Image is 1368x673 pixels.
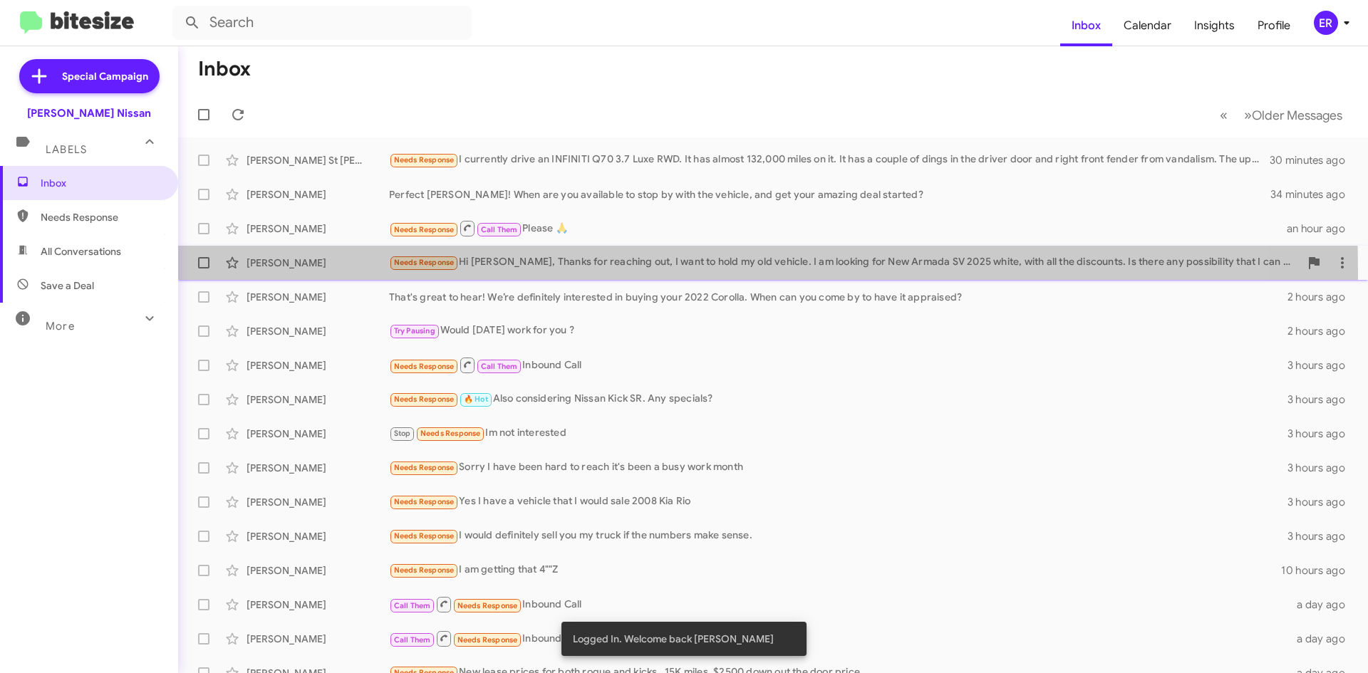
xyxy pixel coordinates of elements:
div: a day ago [1288,632,1357,646]
div: 10 hours ago [1281,563,1357,578]
div: 30 minutes ago [1271,153,1357,167]
div: I would definitely sell you my truck if the numbers make sense. [389,528,1287,544]
span: Needs Response [394,155,455,165]
span: Call Them [394,601,431,610]
span: Special Campaign [62,69,148,83]
span: » [1244,106,1252,124]
span: Stop [394,429,411,438]
a: Profile [1246,5,1302,46]
div: ER [1314,11,1338,35]
span: Needs Response [457,601,518,610]
div: 34 minutes ago [1271,187,1357,202]
a: Insights [1183,5,1246,46]
span: Needs Response [394,531,455,541]
span: Older Messages [1252,108,1342,123]
div: I currently drive an INFINITI Q70 3.7 Luxe RWD. It has almost 132,000 miles on it. It has a coupl... [389,152,1271,168]
button: Next [1235,100,1351,130]
div: [PERSON_NAME] [247,256,389,270]
span: Call Them [394,635,431,645]
div: [PERSON_NAME] [247,632,389,646]
h1: Inbox [198,58,251,80]
span: Call Them [481,362,518,371]
div: Hi [PERSON_NAME], Thanks for reaching out, I want to hold my old vehicle. I am looking for New Ar... [389,254,1300,271]
div: Im not interested [389,425,1287,442]
span: Try Pausing [394,326,435,335]
div: 3 hours ago [1287,461,1357,475]
div: [PERSON_NAME] [247,598,389,612]
input: Search [172,6,472,40]
span: Needs Response [394,565,455,575]
span: Needs Response [394,362,455,371]
span: Needs Response [394,395,455,404]
span: Call Them [481,225,518,234]
span: Needs Response [394,258,455,267]
span: Save a Deal [41,278,94,293]
div: [PERSON_NAME] [247,461,389,475]
div: Perfect [PERSON_NAME]! When are you available to stop by with the vehicle, and get your amazing d... [389,187,1271,202]
div: Yes I have a vehicle that I would sale 2008 Kia Rio [389,494,1287,510]
div: 2 hours ago [1287,324,1357,338]
span: Needs Response [420,429,481,438]
span: Labels [46,143,87,156]
div: [PERSON_NAME] [247,290,389,304]
div: [PERSON_NAME] [247,563,389,578]
span: 🔥 Hot [464,395,488,404]
span: All Conversations [41,244,121,259]
div: [PERSON_NAME] Nissan [27,106,151,120]
div: [PERSON_NAME] [247,187,389,202]
div: [PERSON_NAME] [247,221,389,236]
a: Special Campaign [19,59,160,93]
span: Needs Response [394,463,455,472]
div: 3 hours ago [1287,427,1357,441]
div: a day ago [1288,598,1357,612]
div: 2 hours ago [1287,290,1357,304]
div: Sorry I have been hard to reach it's been a busy work month [389,459,1287,476]
button: ER [1302,11,1352,35]
button: Previous [1211,100,1236,130]
div: That's great to hear! We’re definitely interested in buying your 2022 Corolla. When can you come ... [389,290,1287,304]
div: [PERSON_NAME] [247,427,389,441]
div: 3 hours ago [1287,392,1357,407]
span: Needs Response [394,497,455,506]
div: 3 hours ago [1287,495,1357,509]
a: Inbox [1060,5,1112,46]
span: More [46,320,75,333]
span: Needs Response [394,225,455,234]
div: Inbound Call [389,595,1288,613]
div: Please 🙏 [389,219,1287,237]
span: Needs Response [457,635,518,645]
span: Logged In. Welcome back [PERSON_NAME] [573,632,774,646]
div: [PERSON_NAME] [247,495,389,509]
div: 3 hours ago [1287,358,1357,372]
div: Inbound Call [389,630,1288,647]
div: I am getting that 4""Z [389,562,1281,578]
div: Would [DATE] work for you ? [389,323,1287,339]
span: « [1220,106,1228,124]
div: [PERSON_NAME] [247,358,389,372]
nav: Page navigation example [1212,100,1351,130]
a: Calendar [1112,5,1183,46]
span: Inbox [41,176,162,190]
span: Needs Response [41,210,162,224]
div: Inbound Call [389,356,1287,374]
div: an hour ago [1287,221,1357,236]
div: Also considering Nissan Kick SR. Any specials? [389,391,1287,407]
div: 3 hours ago [1287,529,1357,543]
div: [PERSON_NAME] [247,324,389,338]
div: [PERSON_NAME] St [PERSON_NAME] [247,153,389,167]
div: [PERSON_NAME] [247,529,389,543]
div: [PERSON_NAME] [247,392,389,407]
